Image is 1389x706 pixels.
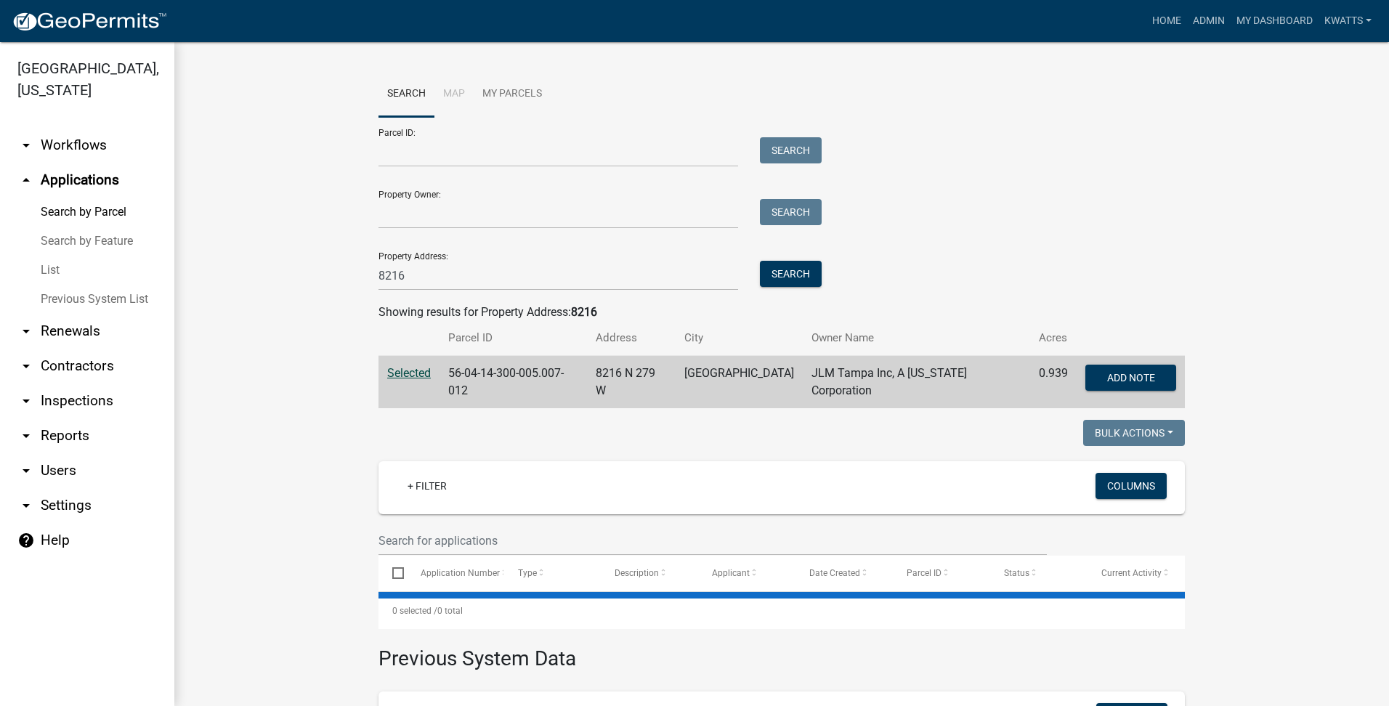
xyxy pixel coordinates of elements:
[809,568,860,578] span: Date Created
[760,261,822,287] button: Search
[990,556,1088,591] datatable-header-cell: Status
[378,304,1185,321] div: Showing results for Property Address:
[378,556,406,591] datatable-header-cell: Select
[587,356,676,409] td: 8216 N 279 W
[503,556,601,591] datatable-header-cell: Type
[1030,356,1077,409] td: 0.939
[17,322,35,340] i: arrow_drop_down
[1101,568,1162,578] span: Current Activity
[392,606,437,616] span: 0 selected /
[803,321,1030,355] th: Owner Name
[907,568,941,578] span: Parcel ID
[378,526,1047,556] input: Search for applications
[1146,7,1187,35] a: Home
[676,321,803,355] th: City
[396,473,458,499] a: + Filter
[1096,473,1167,499] button: Columns
[615,568,659,578] span: Description
[760,137,822,163] button: Search
[712,568,750,578] span: Applicant
[17,357,35,375] i: arrow_drop_down
[587,321,676,355] th: Address
[893,556,990,591] datatable-header-cell: Parcel ID
[378,629,1185,674] h3: Previous System Data
[17,462,35,479] i: arrow_drop_down
[698,556,795,591] datatable-header-cell: Applicant
[17,392,35,410] i: arrow_drop_down
[17,171,35,189] i: arrow_drop_up
[387,366,431,380] a: Selected
[1088,556,1185,591] datatable-header-cell: Current Activity
[440,356,587,409] td: 56-04-14-300-005.007-012
[1030,321,1077,355] th: Acres
[518,568,537,578] span: Type
[1004,568,1029,578] span: Status
[378,71,434,118] a: Search
[803,356,1030,409] td: JLM Tampa Inc, A [US_STATE] Corporation
[1083,420,1185,446] button: Bulk Actions
[1187,7,1231,35] a: Admin
[17,427,35,445] i: arrow_drop_down
[1231,7,1319,35] a: My Dashboard
[406,556,503,591] datatable-header-cell: Application Number
[17,497,35,514] i: arrow_drop_down
[378,593,1185,629] div: 0 total
[17,532,35,549] i: help
[474,71,551,118] a: My Parcels
[601,556,698,591] datatable-header-cell: Description
[1319,7,1377,35] a: Kwatts
[1085,365,1176,391] button: Add Note
[676,356,803,409] td: [GEOGRAPHIC_DATA]
[795,556,893,591] datatable-header-cell: Date Created
[760,199,822,225] button: Search
[17,137,35,154] i: arrow_drop_down
[440,321,587,355] th: Parcel ID
[421,568,500,578] span: Application Number
[571,305,597,319] strong: 8216
[1106,372,1154,384] span: Add Note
